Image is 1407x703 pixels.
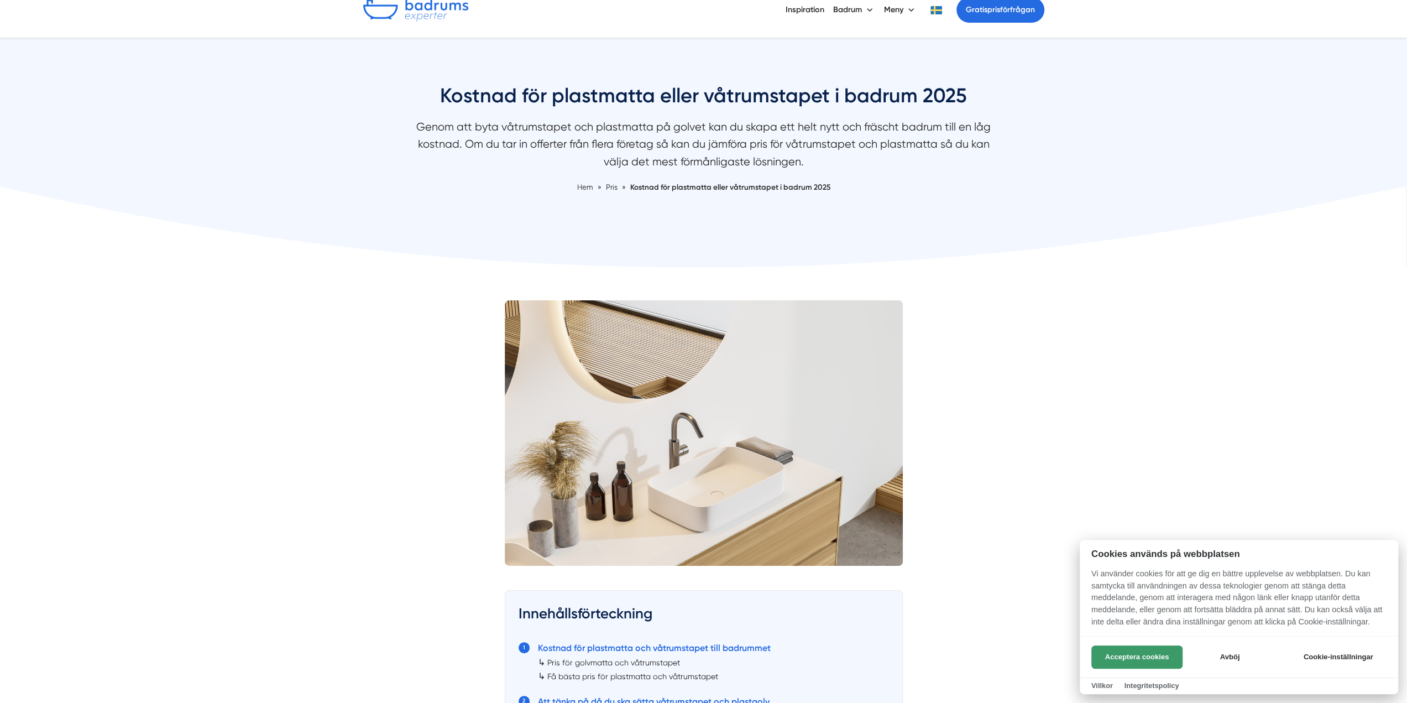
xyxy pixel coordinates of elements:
[1124,681,1179,690] a: Integritetspolicy
[1186,645,1274,669] button: Avböj
[1080,568,1398,636] p: Vi använder cookies för att ge dig en bättre upplevelse av webbplatsen. Du kan samtycka till anvä...
[1091,645,1183,669] button: Acceptera cookies
[1080,549,1398,559] h2: Cookies används på webbplatsen
[1091,681,1113,690] a: Villkor
[1290,645,1387,669] button: Cookie-inställningar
